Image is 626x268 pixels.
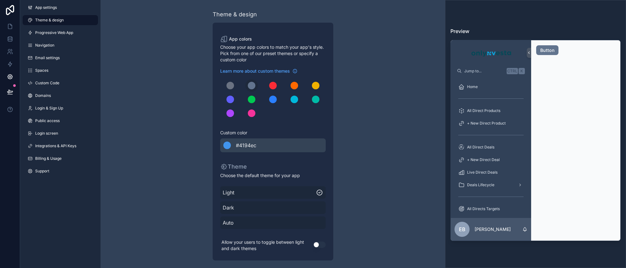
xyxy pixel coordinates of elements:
[455,154,527,165] a: + New Direct Deal
[223,204,323,211] span: Dark
[23,154,98,164] a: Billing & Usage
[467,206,500,211] span: All Directs Targets
[229,36,252,42] span: App colors
[23,40,98,50] a: Navigation
[23,141,98,151] a: Integrations & API Keys
[467,108,500,113] span: All Direct Products
[455,179,527,191] a: Deals Lifecycle
[23,166,98,176] a: Support
[35,156,62,161] span: Billing & Usage
[35,43,54,48] span: Navigation
[467,121,506,126] span: + New Direct Product
[220,44,326,63] span: Choose your app colors to match your app's style. Pick from one of our preset themes or specify a...
[455,65,527,77] button: Jump to...CtrlK
[35,143,76,148] span: Integrations & API Keys
[455,142,527,153] a: All Direct Deals
[220,68,290,74] span: Learn more about custom themes
[35,5,57,10] span: App settings
[35,131,58,136] span: Login screen
[220,68,297,74] a: Learn more about custom themes
[507,68,518,74] span: Ctrl
[23,53,98,63] a: Email settings
[467,145,494,150] span: All Direct Deals
[23,116,98,126] a: Public access
[23,3,98,13] a: App settings
[455,167,527,178] a: Live Direct Deals
[467,157,500,162] span: + New Direct Deal
[536,45,558,55] button: Button
[220,162,247,171] p: Theme
[223,189,316,196] span: Light
[23,78,98,88] a: Custom Code
[220,238,313,253] p: Allow your users to toggle between light and dark themes
[455,105,527,116] a: All Direct Products
[455,118,527,129] a: + New Direct Product
[223,219,323,226] span: Auto
[35,30,73,35] span: Progressive Web App
[23,65,98,75] a: Spaces
[464,69,504,74] span: Jump to...
[467,170,498,175] span: Live Direct Deals
[519,69,524,74] span: K
[475,226,511,232] p: [PERSON_NAME]
[451,77,531,218] div: scrollable content
[35,68,48,73] span: Spaces
[23,128,98,138] a: Login screen
[23,15,98,25] a: Theme & design
[35,81,59,86] span: Custom Code
[23,91,98,101] a: Domains
[220,130,321,136] span: Custom color
[470,48,512,58] img: App logo
[35,93,51,98] span: Domains
[455,81,527,92] a: Home
[236,142,256,149] span: #4194ec
[35,118,60,123] span: Public access
[450,27,621,35] h3: Preview
[35,55,60,60] span: Email settings
[467,182,494,187] span: Deals Lifecycle
[23,28,98,38] a: Progressive Web App
[35,106,63,111] span: Login & Sign Up
[459,226,465,233] span: EB
[220,172,326,179] span: Choose the default theme for your app
[35,169,49,174] span: Support
[455,203,527,215] a: All Directs Targets
[467,84,478,89] span: Home
[213,10,257,19] div: Theme & design
[23,103,98,113] a: Login & Sign Up
[35,18,64,23] span: Theme & design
